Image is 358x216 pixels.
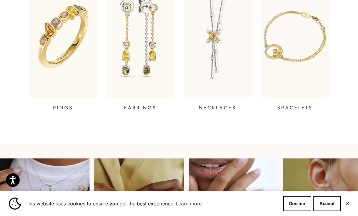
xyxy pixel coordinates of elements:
p: EARRINGS [124,104,157,111]
button: Close [345,202,349,205]
p: RINGS [53,104,73,111]
button: Decline [283,196,311,211]
p: BRACELETS [277,104,313,111]
span: This website uses cookies to ensure you get the best experience. [25,199,278,208]
img: Cookie banner [9,198,21,210]
button: Accept [313,196,341,211]
p: NECKLACES [199,104,236,111]
a: Learn more [175,199,203,208]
